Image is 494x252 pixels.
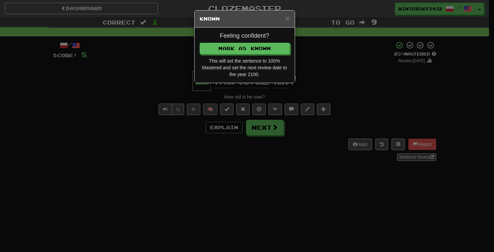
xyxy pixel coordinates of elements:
[200,33,290,39] h4: Feeling confident?
[200,58,290,78] div: This will set the sentence to 100% Mastered and set the next review date to the year 2100.
[285,14,289,22] span: ×
[200,43,290,54] button: Mark as Known
[200,15,290,22] h5: Known
[285,15,289,22] button: Close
